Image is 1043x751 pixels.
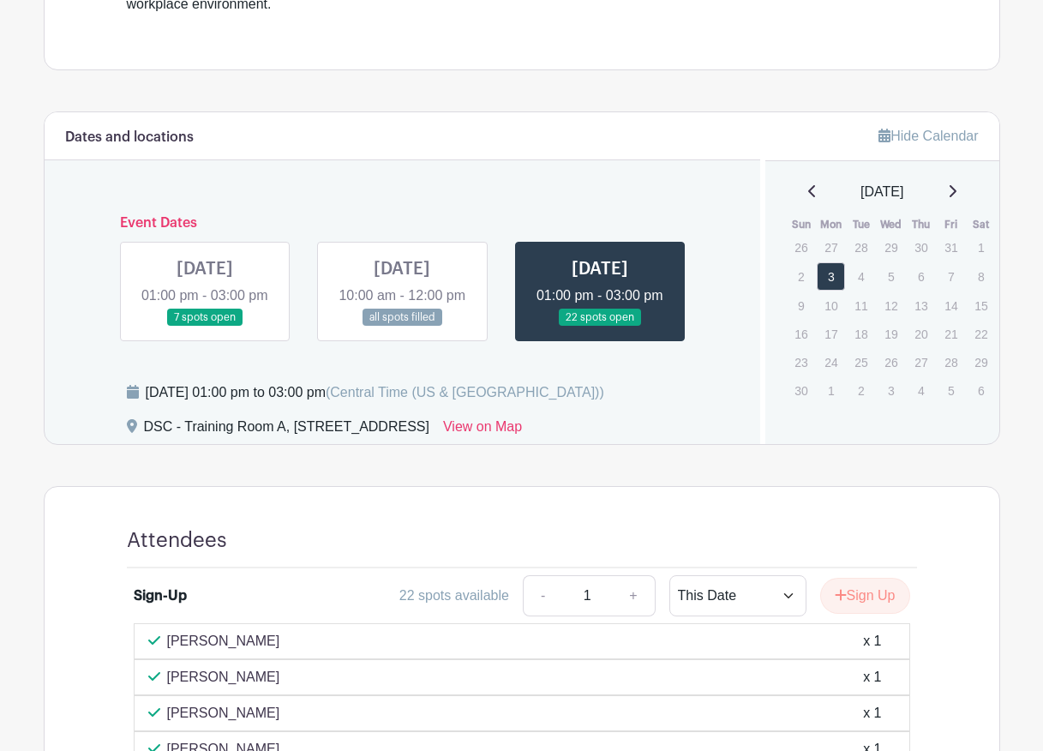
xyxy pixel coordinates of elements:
th: Mon [816,216,846,233]
p: 26 [787,234,815,261]
button: Sign Up [820,578,910,614]
p: 4 [847,263,875,290]
p: 28 [937,349,965,375]
div: x 1 [863,667,881,688]
p: [PERSON_NAME] [167,667,280,688]
div: x 1 [863,703,881,724]
p: 29 [877,234,905,261]
th: Wed [876,216,906,233]
p: 27 [907,349,935,375]
p: 23 [787,349,815,375]
div: Sign-Up [134,586,187,606]
p: 22 [967,321,995,347]
p: 6 [907,263,935,290]
th: Sun [786,216,816,233]
a: 3 [817,262,845,291]
p: 9 [787,292,815,319]
p: 30 [907,234,935,261]
p: 27 [817,234,845,261]
p: 18 [847,321,875,347]
p: 30 [787,377,815,404]
p: 14 [937,292,965,319]
p: 20 [907,321,935,347]
p: 5 [937,377,965,404]
span: [DATE] [860,182,903,202]
p: 12 [877,292,905,319]
p: [PERSON_NAME] [167,631,280,652]
div: x 1 [863,631,881,652]
h6: Event Dates [106,215,699,231]
p: 5 [877,263,905,290]
p: [PERSON_NAME] [167,703,280,724]
p: 15 [967,292,995,319]
span: (Central Time (US & [GEOGRAPHIC_DATA])) [326,385,604,400]
p: 2 [787,263,815,290]
p: 1 [967,234,995,261]
p: 31 [937,234,965,261]
h6: Dates and locations [65,129,194,146]
p: 28 [847,234,875,261]
p: 6 [967,377,995,404]
p: 21 [937,321,965,347]
p: 17 [817,321,845,347]
p: 19 [877,321,905,347]
a: View on Map [443,417,522,444]
p: 1 [817,377,845,404]
a: + [612,575,655,616]
p: 24 [817,349,845,375]
p: 2 [847,377,875,404]
h4: Attendees [127,528,227,553]
p: 4 [907,377,935,404]
p: 3 [877,377,905,404]
div: DSC - Training Room A, [STREET_ADDRESS] [144,417,429,444]
div: 22 spots available [399,586,509,606]
p: 29 [967,349,995,375]
a: Hide Calendar [878,129,978,143]
p: 7 [937,263,965,290]
th: Sat [966,216,996,233]
p: 10 [817,292,845,319]
p: 11 [847,292,875,319]
p: 13 [907,292,935,319]
th: Tue [846,216,876,233]
p: 25 [847,349,875,375]
p: 26 [877,349,905,375]
a: - [523,575,562,616]
th: Thu [906,216,936,233]
th: Fri [936,216,966,233]
p: 16 [787,321,815,347]
div: [DATE] 01:00 pm to 03:00 pm [146,382,604,403]
p: 8 [967,263,995,290]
